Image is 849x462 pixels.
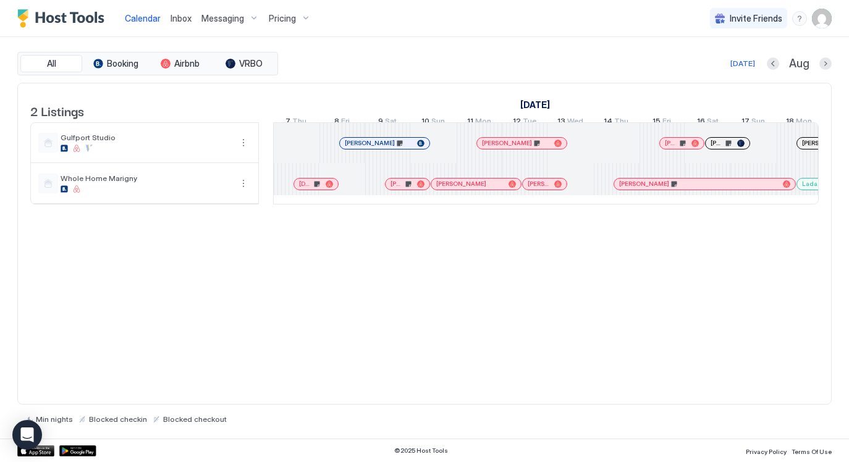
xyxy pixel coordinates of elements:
[12,420,42,450] div: Open Intercom Messenger
[171,13,192,23] span: Inbox
[523,116,536,129] span: Tue
[711,139,724,147] span: [PERSON_NAME]
[149,55,211,72] button: Airbnb
[694,114,722,132] a: August 16, 2025
[20,55,82,72] button: All
[751,116,765,129] span: Sun
[812,9,832,28] div: User profile
[201,13,244,24] span: Messaging
[125,13,161,23] span: Calendar
[59,445,96,456] a: Google Play Store
[236,135,251,150] button: More options
[653,116,661,129] span: 15
[741,116,750,129] span: 17
[375,114,400,132] a: August 9, 2025
[517,96,553,114] a: August 7, 2025
[17,445,54,456] a: App Store
[730,13,782,24] span: Invite Friends
[665,139,678,147] span: [PERSON_NAME]
[292,116,306,129] span: Thu
[554,114,586,132] a: August 13, 2025
[513,116,521,129] span: 12
[213,55,275,72] button: VRBO
[819,57,832,70] button: Next month
[418,114,448,132] a: August 10, 2025
[36,414,73,424] span: Min nights
[174,58,200,69] span: Airbnb
[767,57,779,70] button: Previous month
[482,139,532,147] span: [PERSON_NAME]
[285,116,290,129] span: 7
[697,116,705,129] span: 16
[604,116,612,129] span: 14
[17,52,278,75] div: tab-group
[783,114,815,132] a: August 18, 2025
[421,116,429,129] span: 10
[341,116,350,129] span: Fri
[431,116,445,129] span: Sun
[786,116,794,129] span: 18
[89,414,147,424] span: Blocked checkin
[614,116,628,129] span: Thu
[61,174,231,183] span: Whole Home Marigny
[394,447,448,455] span: © 2025 Host Tools
[738,114,768,132] a: August 17, 2025
[436,180,486,188] span: [PERSON_NAME]
[269,13,296,24] span: Pricing
[475,116,491,129] span: Mon
[334,116,339,129] span: 8
[729,56,757,71] button: [DATE]
[61,133,231,142] span: Gulfport Studio
[792,448,832,455] span: Terms Of Use
[299,180,312,188] span: [DEMOGRAPHIC_DATA][PERSON_NAME]
[802,180,824,188] span: Ladacia
[125,12,161,25] a: Calendar
[385,116,397,129] span: Sat
[391,180,403,188] span: [PERSON_NAME]
[792,444,832,457] a: Terms Of Use
[171,12,192,25] a: Inbox
[378,116,383,129] span: 9
[528,180,549,188] span: [PERSON_NAME]
[746,444,787,457] a: Privacy Policy
[239,58,263,69] span: VRBO
[792,11,807,26] div: menu
[662,116,671,129] span: Fri
[730,58,755,69] div: [DATE]
[331,114,353,132] a: August 8, 2025
[163,414,227,424] span: Blocked checkout
[649,114,674,132] a: August 15, 2025
[236,176,251,191] button: More options
[47,58,56,69] span: All
[85,55,146,72] button: Booking
[510,114,539,132] a: August 12, 2025
[30,101,84,120] span: 2 Listings
[796,116,812,129] span: Mon
[467,116,473,129] span: 11
[236,176,251,191] div: menu
[17,9,110,28] a: Host Tools Logo
[619,180,669,188] span: [PERSON_NAME]
[567,116,583,129] span: Wed
[746,448,787,455] span: Privacy Policy
[601,114,631,132] a: August 14, 2025
[464,114,494,132] a: August 11, 2025
[345,139,395,147] span: [PERSON_NAME]
[282,114,310,132] a: August 7, 2025
[107,58,138,69] span: Booking
[707,116,719,129] span: Sat
[557,116,565,129] span: 13
[789,57,809,71] span: Aug
[236,135,251,150] div: menu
